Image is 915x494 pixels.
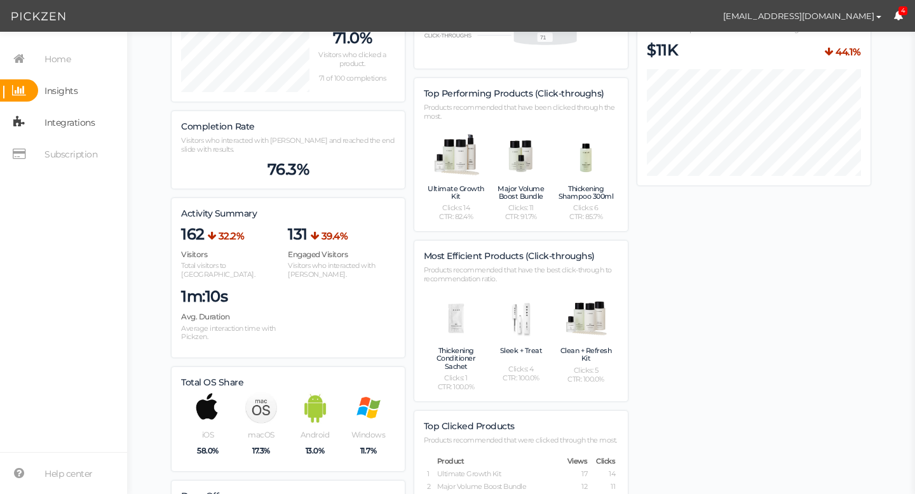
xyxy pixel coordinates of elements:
[219,230,245,242] b: 32.2%
[341,430,395,439] p: Windows
[44,112,95,133] span: Integrations
[288,225,308,244] span: 131
[309,74,395,83] p: 71 of 100 completions
[44,49,71,69] span: Home
[426,469,434,479] td: 1
[288,250,348,259] span: Engaged Visitors
[557,185,615,200] h4: Thickening Shampoo 300ml
[268,160,309,179] span: 76.3%
[181,430,234,439] p: iOS
[898,6,908,16] span: 4
[836,46,861,58] b: 44.1%
[424,250,595,262] span: Most Efficient Products (Click-throughs)
[181,250,207,259] span: Visitors
[181,312,288,321] h4: Avg. Duration
[44,81,78,101] span: Insights
[426,482,434,492] td: 2
[439,204,473,222] span: Clicks: 14 CTR: 82.4%
[288,430,341,439] p: Android
[723,11,874,21] span: [EMAIL_ADDRESS][DOMAIN_NAME]
[596,457,615,465] span: Clicks
[288,261,375,279] span: Visitors who interacted with [PERSON_NAME].
[689,5,711,27] img: 96df0c2e2b60bb729825a45cfdffd93a
[424,32,471,39] text: CLICK-THROUGHS
[424,103,615,121] span: Products recommended that have been clicked through the most.
[590,482,616,492] td: 11
[181,121,255,132] span: Completion Rate
[181,136,394,154] span: Visitors who interacted with [PERSON_NAME] and reached the end slide with results.
[11,9,65,24] img: Pickzen logo
[438,374,475,392] span: Clicks: 1 CTR: 100.0%
[427,185,485,200] h4: Ultimate Growth Kit
[505,204,537,222] span: Clicks: 11 CTR: 91.7%
[181,287,227,306] span: 1m:10s
[234,430,288,439] p: macOS
[500,347,543,361] h4: Sleek + Treat
[181,377,243,388] span: Total OS Share
[561,469,588,479] td: 17
[437,469,559,479] td: Ultimate Growth Kit
[567,366,604,384] span: Clicks: 5 CTR: 100.0%
[181,261,255,279] span: Total visitors to [GEOGRAPHIC_DATA].
[44,144,97,164] span: Subscription
[561,482,588,492] td: 12
[427,347,485,370] h4: Thickening Conditioner Sachet
[234,446,288,455] p: 17.3%
[318,50,386,68] span: Visitors who clicked a product.
[540,35,546,41] text: 71
[647,41,677,60] span: $11K
[322,230,348,242] b: 39.4%
[557,347,615,362] h4: Clean + Refresh Kit
[44,464,93,484] span: Help center
[437,482,559,492] td: Major Volume Boost Bundle
[424,88,604,99] span: Top Performing Products (Click-throughs)
[181,324,276,342] span: Average interaction time with Pickzen.
[711,5,893,27] button: [EMAIL_ADDRESS][DOMAIN_NAME]
[181,208,257,219] span: Activity Summary
[424,265,612,283] span: Products recommended that have the best click-through to recommendation ratio.
[288,446,341,455] p: 13.0%
[492,185,550,200] h4: Major Volume Boost Bundle
[569,204,602,222] span: Clicks: 6 CTR: 85.7%
[309,29,395,48] p: 71.0%
[590,469,616,479] td: 14
[437,457,464,465] span: Product
[181,225,205,244] span: 162
[424,420,515,432] span: Top Clicked Products
[567,457,588,465] span: Views
[424,436,617,444] span: Products recommended that were clicked through the most.
[341,446,395,455] p: 11.7%
[181,446,234,455] p: 58.0%
[503,365,539,383] span: Clicks: 4 CTR: 100.0%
